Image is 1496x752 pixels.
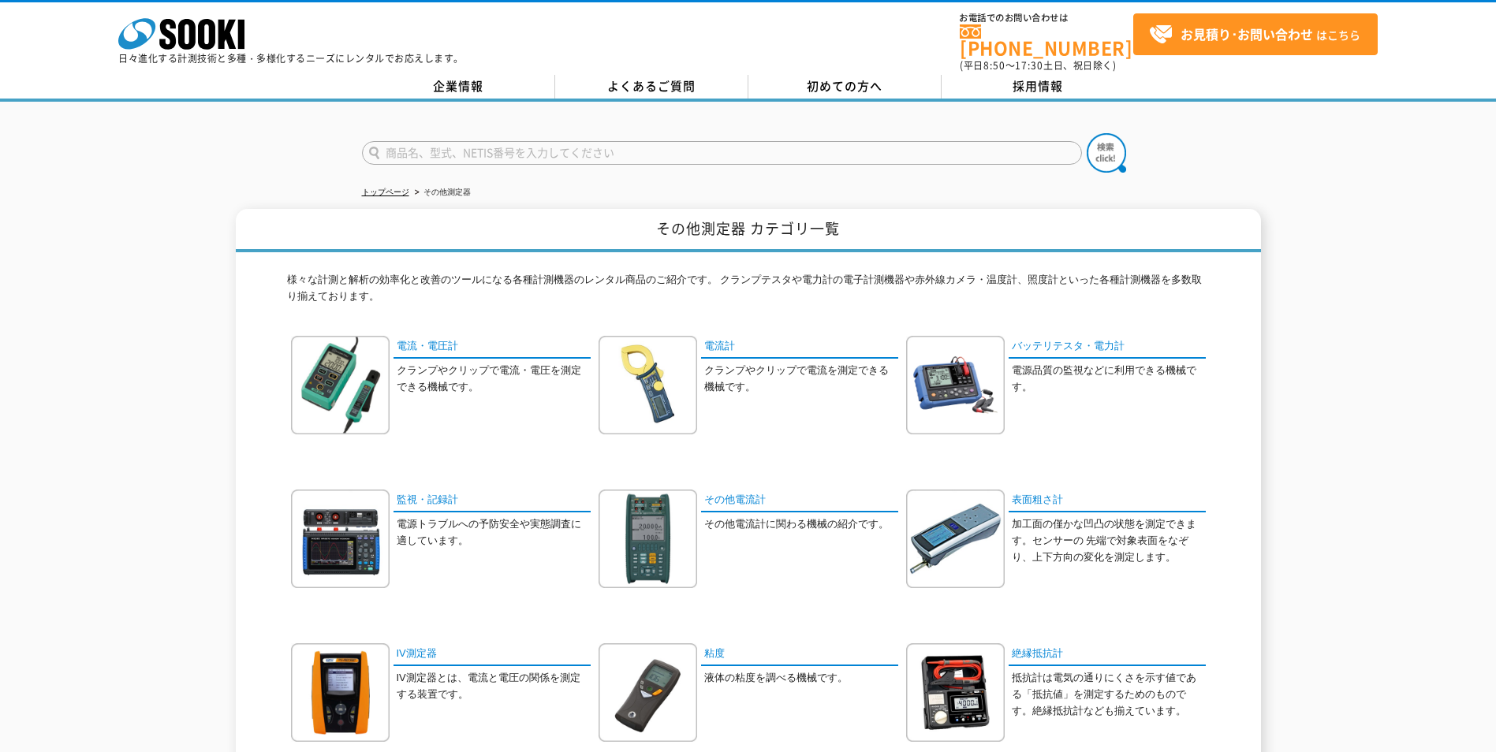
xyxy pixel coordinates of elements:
img: バッテリテスタ・電力計 [906,336,1005,434]
a: 電流計 [701,336,898,359]
p: 電源品質の監視などに利用できる機械です。 [1012,363,1206,396]
a: 電流・電圧計 [394,336,591,359]
span: (平日 ～ 土日、祝日除く) [960,58,1116,73]
strong: お見積り･お問い合わせ [1181,24,1313,43]
p: 日々進化する計測技術と多種・多様化するニーズにレンタルでお応えします。 [118,54,464,63]
a: [PHONE_NUMBER] [960,24,1133,57]
a: IV測定器 [394,643,591,666]
p: IV測定器とは、電流と電圧の関係を測定する装置です。 [397,670,591,703]
a: その他電流計 [701,490,898,512]
p: 液体の粘度を調べる機械です。 [704,670,898,687]
a: 監視・記録計 [394,490,591,512]
span: はこちら [1149,23,1360,47]
img: 粘度 [599,643,697,742]
a: 採用情報 [942,75,1135,99]
img: IV測定器 [291,643,390,742]
span: 初めての方へ [807,77,882,95]
li: その他測定器 [412,184,471,201]
p: 抵抗計は電気の通りにくさを示す値である「抵抗値」を測定するためのものです。絶縁抵抗計なども揃えています。 [1012,670,1206,719]
img: 電流・電圧計 [291,336,390,434]
p: 様々な計測と解析の効率化と改善のツールになる各種計測機器のレンタル商品のご紹介です。 クランプテスタや電力計の電子計測機器や赤外線カメラ・温度計、照度計といった各種計測機器を多数取り揃えております。 [287,272,1210,313]
p: クランプやクリップで電流を測定できる機械です。 [704,363,898,396]
a: 絶縁抵抗計 [1009,643,1206,666]
p: クランプやクリップで電流・電圧を測定できる機械です。 [397,363,591,396]
a: トップページ [362,188,409,196]
p: 加工面の僅かな凹凸の状態を測定できます。センサーの 先端で対象表面をなぞり、上下方向の変化を測定します。 [1012,516,1206,565]
h1: その他測定器 カテゴリ一覧 [236,209,1261,252]
a: よくあるご質問 [555,75,748,99]
img: 絶縁抵抗計 [906,643,1005,742]
a: お見積り･お問い合わせはこちら [1133,13,1378,55]
img: btn_search.png [1087,133,1126,173]
img: 表面粗さ計 [906,490,1005,588]
a: 表面粗さ計 [1009,490,1206,512]
span: 17:30 [1015,58,1043,73]
img: その他電流計 [599,490,697,588]
input: 商品名、型式、NETIS番号を入力してください [362,141,1082,165]
span: お電話でのお問い合わせは [960,13,1133,23]
a: 粘度 [701,643,898,666]
a: 企業情報 [362,75,555,99]
span: 8:50 [983,58,1005,73]
img: 監視・記録計 [291,490,390,588]
p: 電源トラブルへの予防安全や実態調査に適しています。 [397,516,591,549]
a: 初めての方へ [748,75,942,99]
a: バッテリテスタ・電力計 [1009,336,1206,359]
p: その他電流計に関わる機械の紹介です。 [704,516,898,533]
img: 電流計 [599,336,697,434]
